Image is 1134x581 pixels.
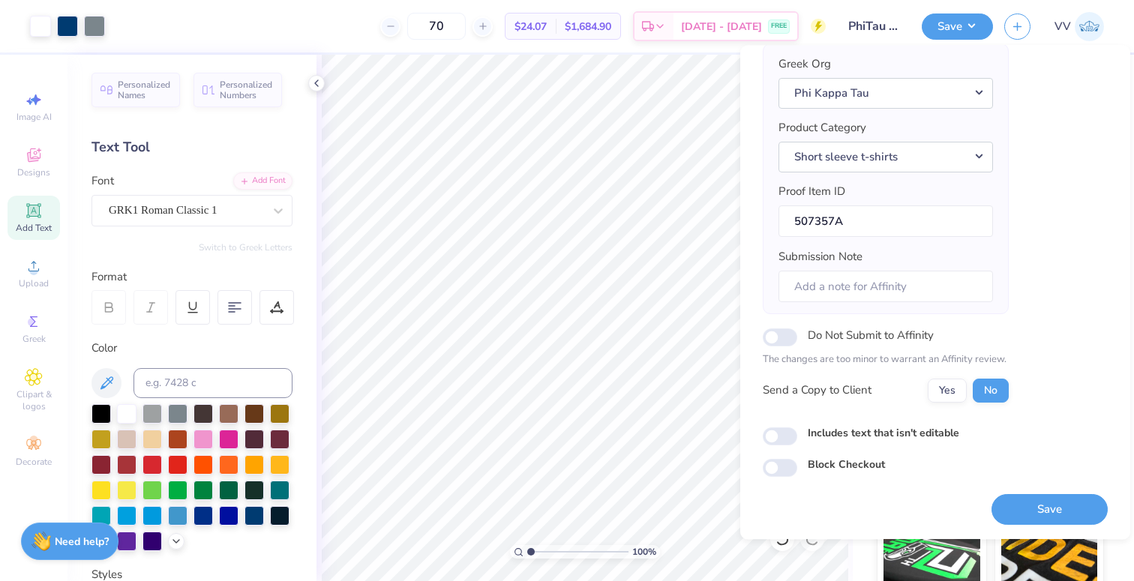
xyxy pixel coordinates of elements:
[763,353,1009,368] p: The changes are too minor to warrant an Affinity review.
[763,382,871,400] div: Send a Copy to Client
[16,456,52,468] span: Decorate
[220,79,273,100] span: Personalized Numbers
[407,13,466,40] input: – –
[19,277,49,289] span: Upload
[778,56,831,73] label: Greek Org
[632,545,656,559] span: 100 %
[1054,18,1071,35] span: VV
[565,19,611,34] span: $1,684.90
[778,78,993,109] button: Phi Kappa Tau
[1054,12,1104,41] a: VV
[91,172,114,190] label: Font
[55,535,109,549] strong: Need help?
[17,166,50,178] span: Designs
[928,379,967,403] button: Yes
[837,11,910,41] input: Untitled Design
[808,425,959,441] label: Includes text that isn't editable
[778,249,862,266] label: Submission Note
[808,457,885,472] label: Block Checkout
[91,268,294,286] div: Format
[778,184,845,201] label: Proof Item ID
[681,19,762,34] span: [DATE] - [DATE]
[233,172,292,190] div: Add Font
[991,494,1108,525] button: Save
[514,19,547,34] span: $24.07
[778,120,866,137] label: Product Category
[118,79,171,100] span: Personalized Names
[91,340,292,357] div: Color
[91,137,292,157] div: Text Tool
[778,142,993,172] button: Short sleeve t-shirts
[16,222,52,234] span: Add Text
[973,379,1009,403] button: No
[808,326,934,346] label: Do Not Submit to Affinity
[199,241,292,253] button: Switch to Greek Letters
[778,271,993,303] input: Add a note for Affinity
[771,21,787,31] span: FREE
[16,111,52,123] span: Image AI
[133,368,292,398] input: e.g. 7428 c
[922,13,993,40] button: Save
[1075,12,1104,41] img: Via Villanueva
[7,388,60,412] span: Clipart & logos
[22,333,46,345] span: Greek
